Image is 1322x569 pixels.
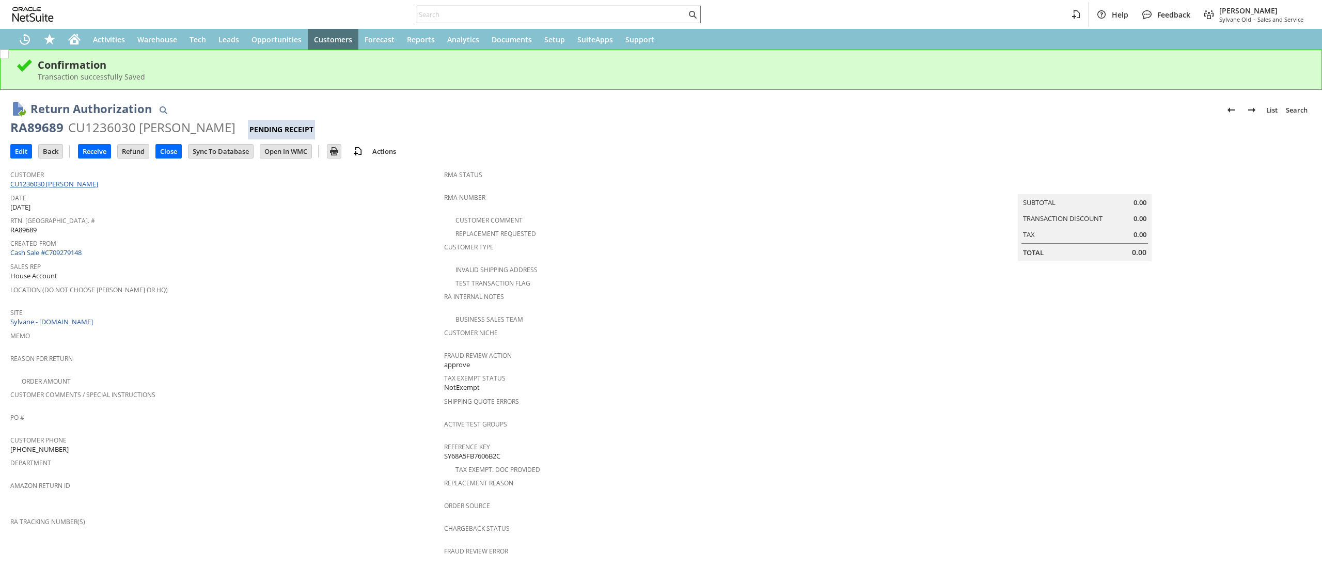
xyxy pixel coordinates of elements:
span: [PHONE_NUMBER] [10,445,69,454]
a: Actions [368,147,400,156]
input: Search [417,8,686,21]
a: Forecast [358,29,401,50]
div: Transaction successfully Saved [38,72,1306,82]
div: Pending Receipt [248,120,315,139]
span: Setup [544,35,565,44]
a: Tax [1023,230,1035,239]
a: Test Transaction Flag [455,279,530,288]
a: Date [10,194,26,202]
a: Leads [212,29,245,50]
span: approve [444,360,470,370]
span: - [1253,15,1255,23]
div: Confirmation [38,58,1306,72]
span: RA89689 [10,225,37,235]
a: Business Sales Team [455,315,523,324]
a: Tech [183,29,212,50]
a: SuiteApps [571,29,619,50]
a: Replacement Requested [455,229,536,238]
a: Customer Niche [444,328,498,337]
span: Tech [190,35,206,44]
img: Next [1246,104,1258,116]
a: Cash Sale #C709279148 [10,248,82,257]
span: Opportunities [251,35,302,44]
a: Subtotal [1023,198,1056,207]
a: Tax Exempt. Doc Provided [455,465,540,474]
a: Customer Type [444,243,494,251]
span: Leads [218,35,239,44]
a: Customer Comments / Special Instructions [10,390,155,399]
a: Department [10,459,51,467]
a: Opportunities [245,29,308,50]
a: Sylvane - [DOMAIN_NAME] [10,317,96,326]
span: Analytics [447,35,479,44]
a: Customers [308,29,358,50]
a: Reports [401,29,441,50]
a: Warehouse [131,29,183,50]
span: NotExempt [444,383,480,392]
a: Search [1282,102,1312,118]
a: Site [10,308,23,317]
a: Tax Exempt Status [444,374,506,383]
a: Transaction Discount [1023,214,1103,223]
span: Customers [314,35,352,44]
span: 0.00 [1134,230,1146,240]
a: PO # [10,413,24,422]
svg: Recent Records [19,33,31,45]
span: SuiteApps [577,35,613,44]
a: Customer [10,170,44,179]
input: Close [156,145,181,158]
a: Reason For Return [10,354,73,363]
span: 0.00 [1134,214,1146,224]
span: [DATE] [10,202,30,212]
input: Edit [11,145,32,158]
img: add-record.svg [352,145,364,157]
span: House Account [10,271,57,281]
span: Documents [492,35,532,44]
a: Reference Key [444,442,490,451]
a: Customer Phone [10,436,67,445]
a: Created From [10,239,56,248]
a: Activities [87,29,131,50]
a: Home [62,29,87,50]
svg: Search [686,8,699,21]
a: Rtn. [GEOGRAPHIC_DATA]. # [10,216,95,225]
a: RMA Number [444,193,485,202]
a: CU1236030 [PERSON_NAME] [10,179,101,188]
a: Analytics [441,29,485,50]
span: Forecast [365,35,395,44]
span: Sales and Service [1257,15,1303,23]
a: RMA Status [444,170,482,179]
a: Order Amount [22,377,71,386]
span: [PERSON_NAME] [1219,6,1303,15]
a: Active Test Groups [444,420,507,429]
a: List [1262,102,1282,118]
div: CU1236030 [PERSON_NAME] [68,119,235,136]
a: RA Internal Notes [444,292,504,301]
input: Back [39,145,62,158]
a: RA Tracking Number(s) [10,517,85,526]
input: Open In WMC [260,145,311,158]
a: Replacement reason [444,479,513,487]
span: Help [1112,10,1128,20]
a: Amazon Return ID [10,481,70,490]
a: Sales Rep [10,262,41,271]
input: Print [327,145,341,158]
span: Feedback [1157,10,1190,20]
input: Receive [78,145,111,158]
span: 0.00 [1132,247,1146,258]
span: SY68A5FB7606B2C [444,451,500,461]
a: Memo [10,331,30,340]
input: Sync To Database [188,145,253,158]
a: Recent Records [12,29,37,50]
a: Customer Comment [455,216,523,225]
a: Chargeback Status [444,524,510,533]
span: Warehouse [137,35,177,44]
img: Quick Find [157,104,169,116]
a: Shipping Quote Errors [444,397,519,406]
a: Fraud Review Action [444,351,512,360]
div: Shortcuts [37,29,62,50]
a: Documents [485,29,538,50]
a: Invalid Shipping Address [455,265,538,274]
img: Print [328,145,340,157]
div: RA89689 [10,119,64,136]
